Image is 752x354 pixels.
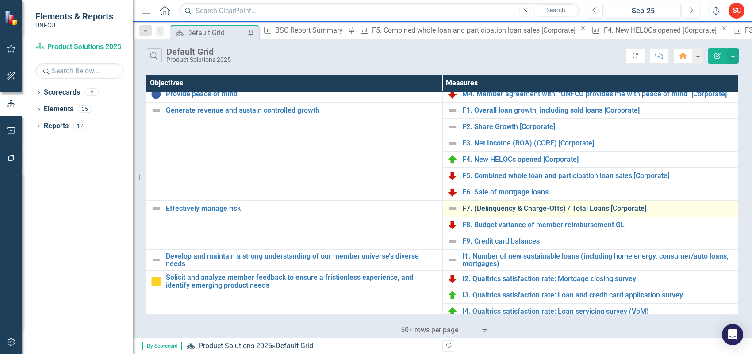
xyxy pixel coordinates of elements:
img: Caution [151,276,161,287]
a: F4. New HELOCs opened [Corporate] [589,25,719,36]
img: Not Defined [447,236,458,247]
img: Not Defined [447,255,458,265]
a: M4. Member agreement with: "UNFCU provides me with peace of mind" [Corporate] [462,90,734,98]
img: Data Not Yet Due [151,89,161,99]
img: Not Defined [447,138,458,148]
a: F1. Overall loan growth, including sold loans [Corporate] [462,107,734,114]
a: F5. Combined whole loan and participation loan sales [Corporate] [357,25,577,36]
a: F3. Net Income (ROA) (CORE) [Corporate] [462,139,734,147]
td: Double-Click to Edit Right Click for Context Menu [146,86,443,102]
a: I1. Number of new sustainable loans (including home energy, consumer/auto loans, mortgages) [462,252,734,268]
div: » [186,341,436,351]
td: Double-Click to Edit Right Click for Context Menu [442,304,739,320]
td: Double-Click to Edit Right Click for Context Menu [442,135,739,151]
img: Below Plan [447,274,458,284]
a: Generate revenue and sustain controlled growth [166,107,438,114]
div: Sep-25 [609,6,678,16]
img: Below Plan [447,187,458,198]
a: F6. Sale of mortgage loans [462,188,734,196]
a: F5. Combined whole loan and participation loan sales [Corporate] [462,172,734,180]
span: Elements & Reports [35,11,113,22]
img: Below Plan [447,171,458,181]
a: Product Solutions 2025 [35,42,124,52]
td: Double-Click to Edit Right Click for Context Menu [146,249,443,270]
td: Double-Click to Edit Right Click for Context Menu [442,167,739,184]
td: Double-Click to Edit Right Click for Context Menu [442,86,739,102]
a: Product Solutions 2025 [199,342,272,350]
div: 35 [78,106,92,113]
td: Double-Click to Edit Right Click for Context Menu [442,200,739,217]
div: Default Grid [276,342,313,350]
div: 17 [73,122,87,129]
div: F5. Combined whole loan and participation loan sales [Corporate] [372,25,577,36]
img: On Target [447,290,458,301]
a: Effectively manage risk [166,205,438,213]
a: I2. Qualtrics satisfaction rate: Mortgage closing survey [462,275,734,283]
small: UNFCU [35,22,113,29]
input: Search Below... [35,63,124,79]
button: SC [729,3,744,19]
td: Double-Click to Edit Right Click for Context Menu [442,233,739,249]
a: Reports [44,121,69,131]
img: Not Defined [447,203,458,214]
img: Not Defined [151,255,161,265]
img: On Target [447,154,458,165]
img: Not Defined [447,122,458,132]
span: Search [546,7,565,14]
img: On Target [447,306,458,317]
img: ClearPoint Strategy [4,10,20,26]
a: Elements [44,104,73,114]
img: Not Defined [151,105,161,116]
div: F4. New HELOCs opened [Corporate] [604,25,719,36]
input: Search ClearPoint... [179,3,580,19]
div: Default Grid [187,27,246,38]
div: Open Intercom Messenger [722,324,743,345]
td: Double-Click to Edit Right Click for Context Menu [442,217,739,233]
td: Double-Click to Edit Right Click for Context Menu [146,200,443,249]
a: Scorecards [44,88,80,98]
a: I4. Qualtrics satisfaction rate: Loan servicing survey (VoM) [462,308,734,316]
td: Double-Click to Edit Right Click for Context Menu [442,249,739,270]
img: Below Plan [447,220,458,230]
a: BSC Report Summary [261,25,345,36]
a: F7. (Delinquency & Charge-Offs) / Total Loans [Corporate] [462,205,734,213]
td: Double-Click to Edit Right Click for Context Menu [442,271,739,287]
td: Double-Click to Edit Right Click for Context Menu [442,287,739,304]
a: F8. Budget variance of member reimbursement GL [462,221,734,229]
img: Not Defined [151,203,161,214]
td: Double-Click to Edit Right Click for Context Menu [442,102,739,118]
button: Sep-25 [606,3,681,19]
td: Double-Click to Edit Right Click for Context Menu [442,118,739,135]
div: Default Grid [166,47,231,57]
div: Product Solutions 2025 [166,57,231,63]
a: F9. Credit card balances [462,237,734,245]
a: I3. Qualtrics satisfaction rate: Loan and credit card application survey [462,291,734,299]
img: Not Defined [447,105,458,116]
a: Solicit and analyze member feedback to ensure a frictionless experience, and identify emerging pr... [166,274,438,289]
td: Double-Click to Edit Right Click for Context Menu [442,184,739,200]
td: Double-Click to Edit Right Click for Context Menu [146,271,443,320]
img: Below Plan [447,89,458,99]
a: Develop and maintain a strong understanding of our member universe’s diverse needs [166,252,438,268]
div: 4 [84,89,99,96]
span: By Scorecard [142,342,182,350]
a: F4. New HELOCs opened [Corporate] [462,156,734,164]
a: Provide peace of mind [166,90,438,98]
td: Double-Click to Edit Right Click for Context Menu [146,102,443,200]
td: Double-Click to Edit Right Click for Context Menu [442,151,739,167]
a: F2. Share Growth [Corporate] [462,123,734,131]
button: Search [533,4,578,17]
div: BSC Report Summary [275,25,345,36]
